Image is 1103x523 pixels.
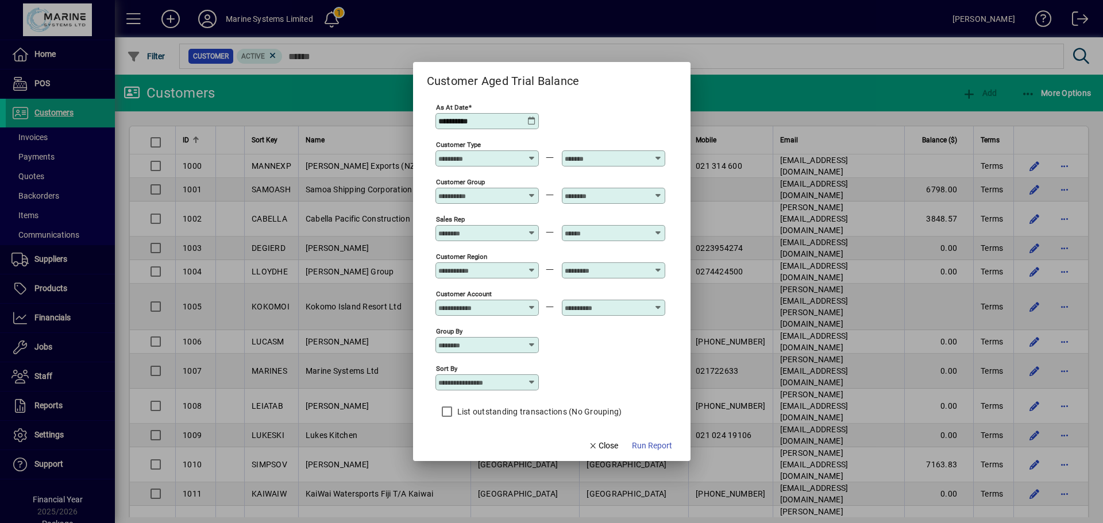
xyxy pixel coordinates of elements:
[455,406,622,417] label: List outstanding transactions (No Grouping)
[627,436,677,456] button: Run Report
[436,141,481,149] mat-label: Customer Type
[436,290,492,298] mat-label: Customer Account
[436,365,457,373] mat-label: Sort by
[436,253,487,261] mat-label: Customer Region
[632,440,672,452] span: Run Report
[436,215,465,223] mat-label: Sales Rep
[436,327,462,335] mat-label: Group by
[413,62,593,90] h2: Customer Aged Trial Balance
[588,440,618,452] span: Close
[436,178,485,186] mat-label: Customer Group
[584,436,623,456] button: Close
[436,103,468,111] mat-label: As at Date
